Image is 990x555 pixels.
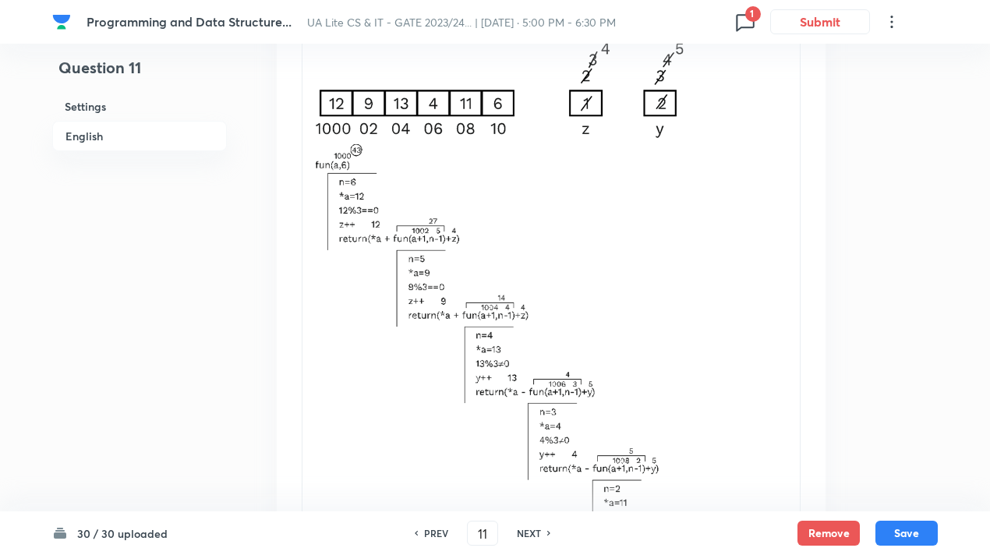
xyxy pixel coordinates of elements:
button: Save [875,521,938,546]
h6: 30 / 30 uploaded [77,525,168,542]
a: Company Logo [52,12,74,31]
button: Remove [797,521,860,546]
button: Submit [770,9,870,34]
span: Programming and Data Structure... [87,13,292,30]
img: 17-03-22-05:36:18-AM [314,41,684,139]
h6: NEXT [517,526,541,540]
img: Company Logo [52,12,71,31]
h6: English [52,121,227,151]
span: UA Lite CS & IT - GATE 2023/24... | [DATE] · 5:00 PM - 6:30 PM [307,15,616,30]
h6: PREV [424,526,448,540]
h4: Question 11 [52,56,227,92]
h6: Settings [52,92,227,121]
span: 1 [745,6,761,22]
